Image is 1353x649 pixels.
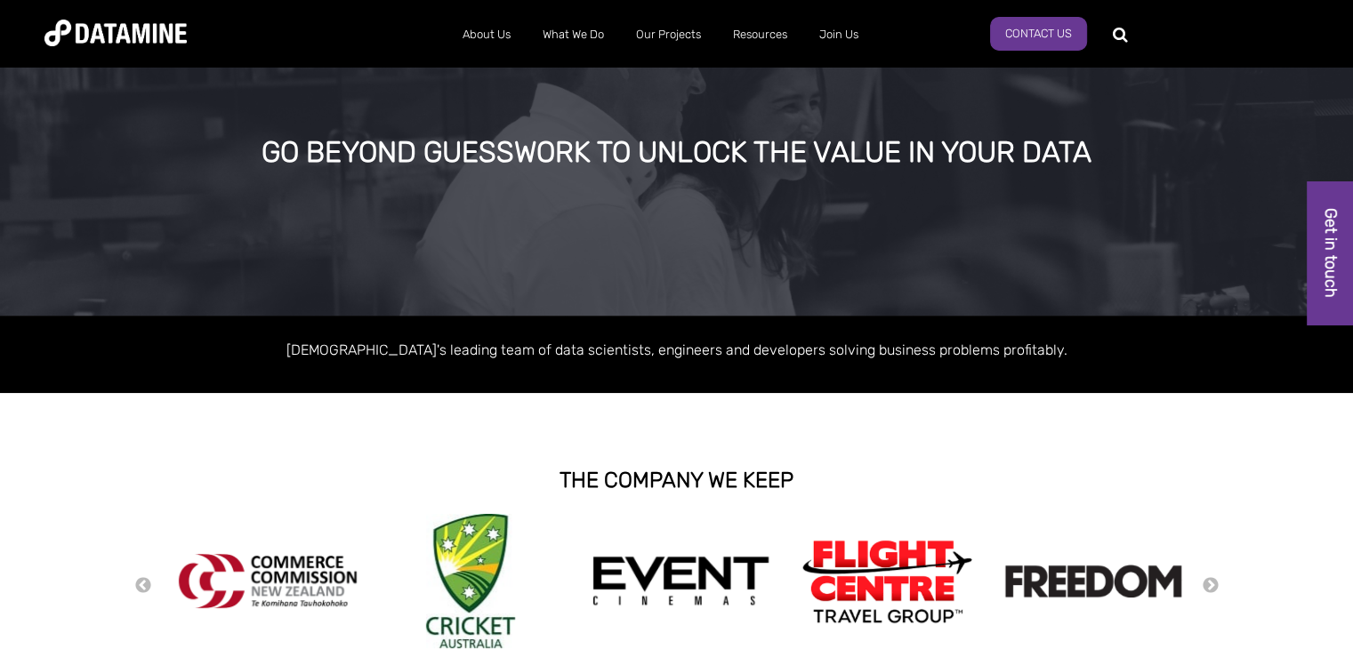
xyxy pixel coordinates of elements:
[426,514,515,648] img: Cricket Australia
[170,338,1184,362] p: [DEMOGRAPHIC_DATA]'s leading team of data scientists, engineers and developers solving business p...
[717,12,803,58] a: Resources
[1004,565,1182,597] img: Freedom logo
[620,12,717,58] a: Our Projects
[179,554,357,608] img: commercecommission
[803,12,874,58] a: Join Us
[527,12,620,58] a: What We Do
[560,468,793,493] strong: THE COMPANY WE KEEP
[447,12,527,58] a: About Us
[592,556,769,607] img: event cinemas
[1308,181,1353,324] a: Get in touch
[990,17,1087,51] a: Contact Us
[158,137,1196,169] div: GO BEYOND GUESSWORK TO UNLOCK THE VALUE IN YOUR DATA
[798,535,976,627] img: Flight Centre
[134,576,152,596] button: Previous
[1202,576,1220,596] button: Next
[44,20,187,46] img: Datamine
